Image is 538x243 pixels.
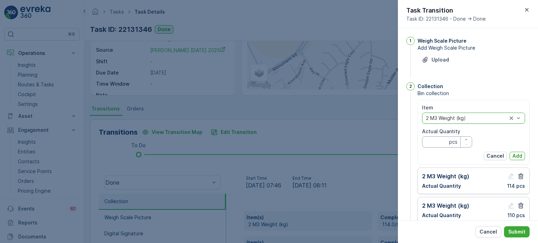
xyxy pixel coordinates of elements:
span: Bin collection [418,90,530,97]
button: Upload File [418,54,453,65]
p: Cancel [487,152,504,159]
p: Upload [432,56,449,63]
p: 2 M3 Weight (kg) [422,201,469,210]
p: 114 pcs [507,183,525,190]
p: Add [512,152,522,159]
div: 1 [406,37,415,45]
label: Item [422,105,433,110]
button: Cancel [484,152,507,160]
p: 2 M3 Weight (kg) [422,172,469,180]
p: 110 pcs [508,212,525,219]
p: Actual Quantity [422,183,461,190]
p: Cancel [480,228,497,235]
button: Cancel [475,226,501,237]
p: Submit [508,228,525,235]
p: Collection [418,83,443,90]
p: Task Transition [406,6,486,15]
button: Add [510,152,525,160]
button: Submit [504,226,530,237]
span: Add Weigh Scale Picture [418,44,530,51]
p: Actual Quantity [422,212,461,219]
label: Actual Quantity [422,128,460,134]
div: 2 [406,82,415,91]
span: Task ID: 22131346 - Done -> Done [406,15,486,22]
p: pcs [449,138,457,145]
p: Weigh Scale Picture [418,37,467,44]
